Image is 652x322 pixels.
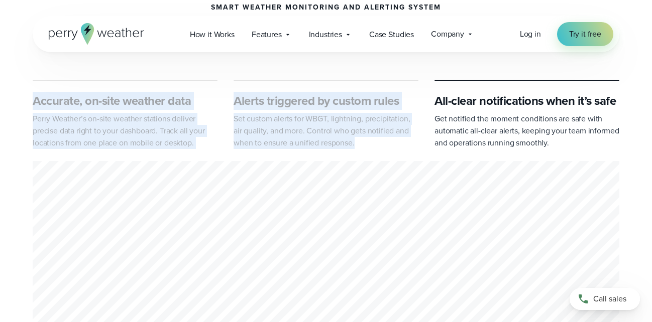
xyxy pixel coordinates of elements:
[33,113,218,149] p: Perry Weather’s on-site weather stations deliver precise data right to your dashboard. Track all ...
[190,29,235,41] span: How it Works
[148,16,354,51] strong: Weather confidence
[593,293,626,305] span: Call sales
[570,288,640,310] a: Call sales
[33,93,218,109] h3: Accurate, on-site weather data
[234,93,418,109] h3: Alerts triggered by custom rules
[557,22,613,46] a: Try it free
[361,24,422,45] a: Case Studies
[234,113,418,149] p: Set custom alerts for WBGT, lightning, precipitation, air quality, and more. Control who gets not...
[252,29,282,41] span: Features
[309,29,342,41] span: Industries
[211,4,441,12] h1: smart weather monitoring and alerting system
[434,113,619,149] p: Get notified the moment conditions are safe with automatic all-clear alerts, keeping your team in...
[520,28,541,40] a: Log in
[369,29,414,41] span: Case Studies
[569,28,601,40] span: Try it free
[181,24,243,45] a: How it Works
[431,28,464,40] span: Company
[434,93,619,109] h3: All-clear notifications when it’s safe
